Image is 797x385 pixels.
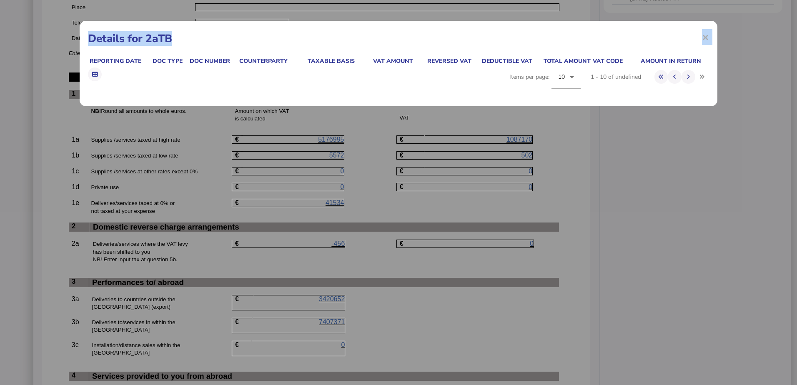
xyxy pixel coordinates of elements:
[188,57,238,65] th: Doc number
[298,57,355,65] div: Taxable basis
[415,57,471,65] div: Reversed VAT
[509,65,581,98] div: Items per page:
[591,73,641,81] div: 1 - 10 of undefined
[88,67,102,81] button: Export table data to Excel
[357,57,413,65] div: VAT amount
[551,65,581,98] mat-form-field: Change page size
[695,70,709,84] button: Last page
[474,57,533,65] div: Deductible VAT
[702,29,709,45] span: ×
[630,57,701,65] div: Amount in return
[88,57,150,65] th: Reporting date
[654,70,668,84] button: First page
[591,57,629,65] th: VAT code
[558,73,565,81] span: 10
[668,70,682,84] button: Previous page
[88,31,709,46] h1: Details for 2aTB
[682,70,695,84] button: Next page
[534,57,591,65] div: Total amount
[238,57,296,65] th: Counterparty
[151,57,188,65] th: Doc type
